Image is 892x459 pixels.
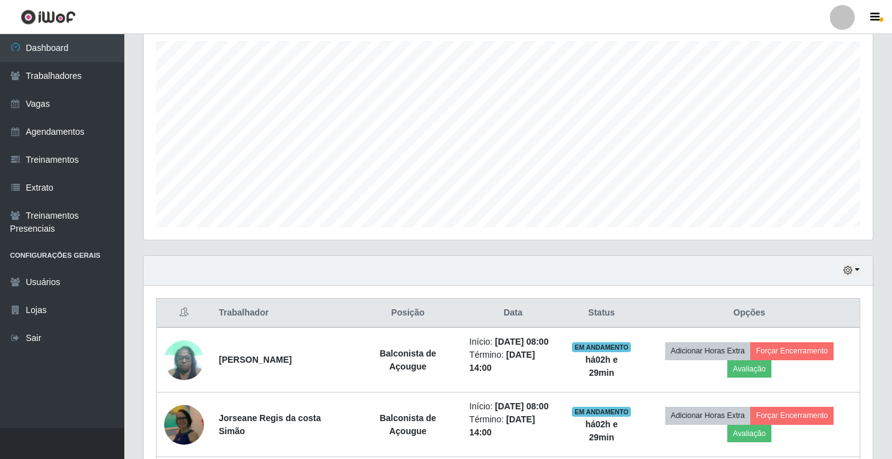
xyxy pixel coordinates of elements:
[164,334,204,386] img: 1704231584676.jpeg
[469,400,556,413] li: Início:
[639,299,860,328] th: Opções
[586,419,618,442] strong: há 02 h e 29 min
[727,360,771,378] button: Avaliação
[564,299,639,328] th: Status
[219,355,292,365] strong: [PERSON_NAME]
[380,413,436,436] strong: Balconista de Açougue
[469,413,556,439] li: Término:
[665,342,750,360] button: Adicionar Horas Extra
[495,401,548,411] time: [DATE] 08:00
[354,299,462,328] th: Posição
[469,335,556,348] li: Início:
[750,342,834,360] button: Forçar Encerramento
[462,299,564,328] th: Data
[495,337,548,347] time: [DATE] 08:00
[750,407,834,424] button: Forçar Encerramento
[21,9,76,25] img: CoreUI Logo
[164,403,204,446] img: 1681351317309.jpeg
[219,413,321,436] strong: Jorseane Regis da costa Simão
[211,299,354,328] th: Trabalhador
[665,407,750,424] button: Adicionar Horas Extra
[586,355,618,378] strong: há 02 h e 29 min
[727,425,771,442] button: Avaliação
[572,342,631,352] span: EM ANDAMENTO
[572,407,631,417] span: EM ANDAMENTO
[380,348,436,371] strong: Balconista de Açougue
[469,348,556,375] li: Término:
